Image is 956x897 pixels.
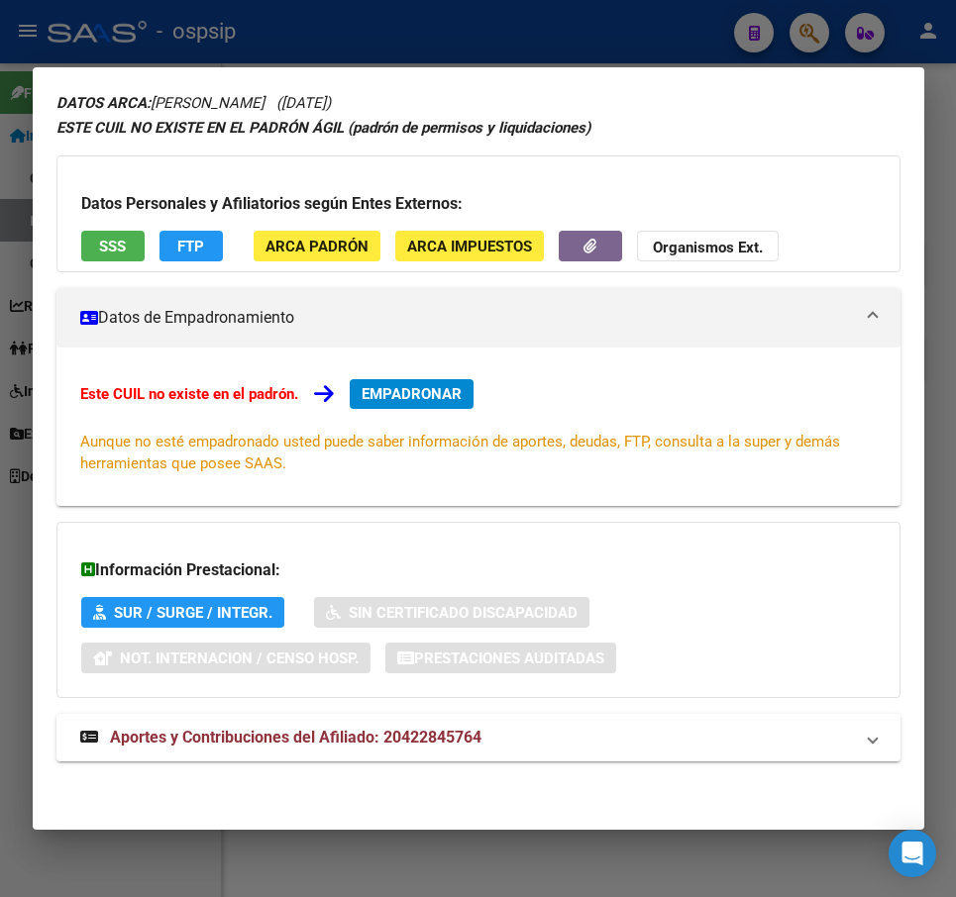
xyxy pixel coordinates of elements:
mat-panel-title: Datos de Empadronamiento [80,306,853,330]
button: Organismos Ext. [637,231,779,261]
span: [PERSON_NAME] [56,94,265,112]
button: SSS [81,231,145,261]
button: SUR / SURGE / INTEGR. [81,597,284,628]
mat-expansion-panel-header: Datos de Empadronamiento [56,288,901,348]
span: SSS [99,238,126,255]
span: ([DATE]) [276,94,331,112]
button: ARCA Padrón [254,231,380,261]
button: Prestaciones Auditadas [385,643,616,673]
button: ARCA Impuestos [395,231,544,261]
span: Prestaciones Auditadas [414,649,604,667]
span: ARCA Padrón [266,238,369,255]
strong: DATOS ARCA: [56,94,151,112]
strong: Este CUIL no existe en el padrón. [80,385,298,403]
div: Open Intercom Messenger [889,830,936,877]
span: Aportes y Contribuciones del Afiliado: 20422845764 [110,728,481,747]
button: EMPADRONAR [350,379,474,409]
h3: Datos Personales y Afiliatorios según Entes Externos: [81,192,876,216]
strong: Organismos Ext. [653,239,763,256]
span: EMPADRONAR [362,385,462,403]
span: Aunque no esté empadronado usted puede saber información de aportes, deudas, FTP, consulta a la s... [80,433,840,472]
span: FTP [177,238,204,255]
button: Not. Internacion / Censo Hosp. [81,643,371,673]
mat-expansion-panel-header: Aportes y Contribuciones del Afiliado: 20422845764 [56,714,901,761]
div: Datos de Empadronamiento [56,348,901,506]
span: Not. Internacion / Censo Hosp. [120,649,359,667]
button: FTP [159,231,223,261]
span: Sin Certificado Discapacidad [349,604,578,622]
button: Sin Certificado Discapacidad [314,597,589,628]
span: ARCA Impuestos [407,238,532,255]
span: SUR / SURGE / INTEGR. [114,604,272,622]
strong: ESTE CUIL NO EXISTE EN EL PADRÓN ÁGIL (padrón de permisos y liquidaciones) [56,119,590,137]
h3: Información Prestacional: [81,558,876,582]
